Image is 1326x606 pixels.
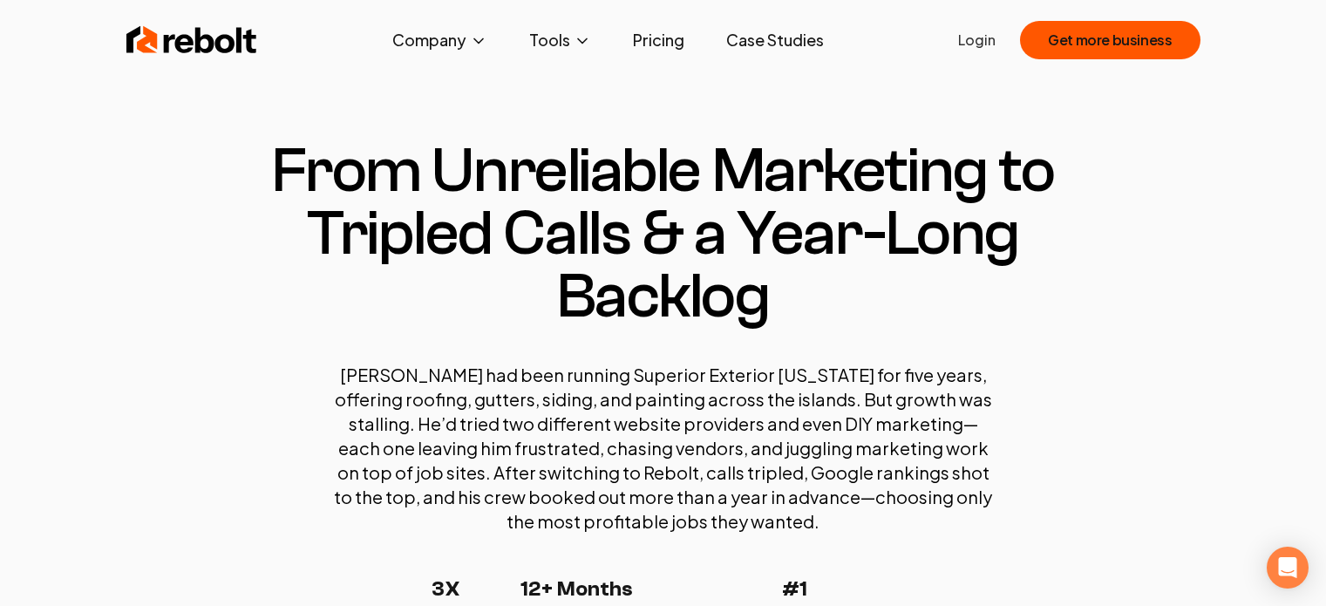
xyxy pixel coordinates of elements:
[619,23,698,58] a: Pricing
[515,23,605,58] button: Tools
[231,140,1096,328] h1: From Unreliable Marketing to Tripled Calls & a Year-Long Backlog
[378,23,501,58] button: Company
[1020,21,1200,59] button: Get more business
[675,575,914,603] p: #1
[332,363,995,534] p: [PERSON_NAME] had been running Superior Exterior [US_STATE] for five years, offering roofing, gut...
[412,575,479,603] p: 3X
[712,23,838,58] a: Case Studies
[958,30,996,51] a: Login
[126,23,257,58] img: Rebolt Logo
[1267,547,1309,589] div: Open Intercom Messenger
[520,575,633,603] p: 12+ Months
